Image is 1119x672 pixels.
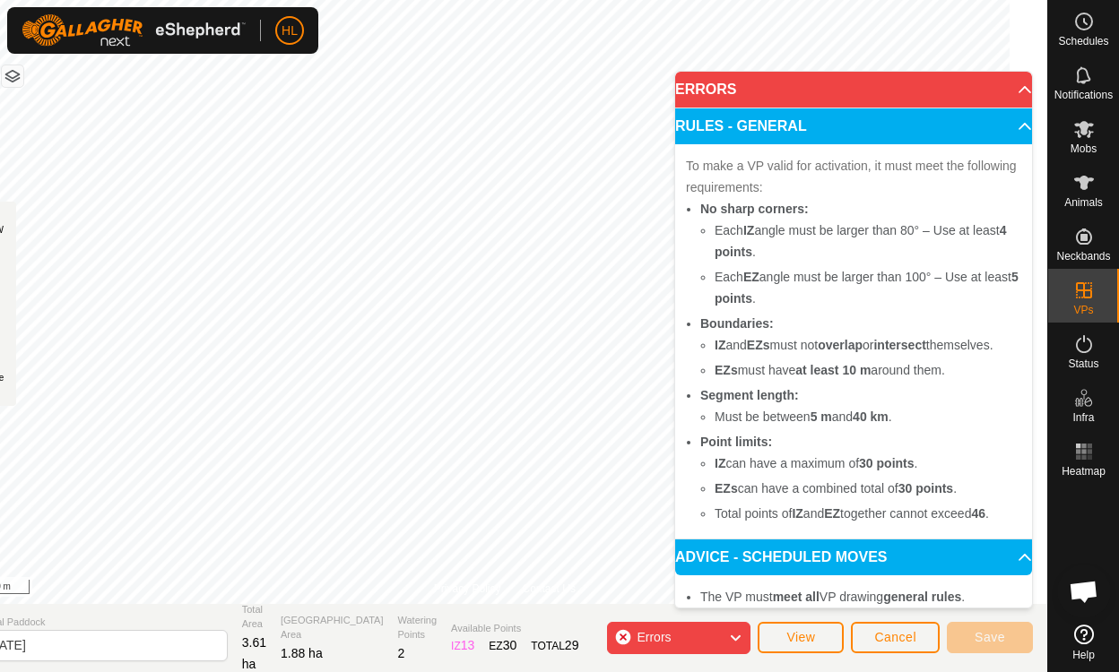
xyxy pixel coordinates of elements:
span: Infra [1072,412,1094,423]
div: IZ [451,636,474,655]
b: Boundaries: [700,316,774,331]
span: 2 [398,646,405,660]
span: VPs [1073,305,1093,315]
span: ADVICE - SCHEDULED MOVES [675,550,887,564]
a: Help [1048,617,1119,668]
li: and must not or themselves. [715,334,1021,356]
li: Each angle must be larger than 80° – Use at least . [715,220,1021,263]
button: Cancel [851,622,940,653]
a: Open chat [1057,564,1111,618]
button: Save [947,622,1033,653]
span: HL [282,22,298,40]
span: Mobs [1071,143,1097,154]
span: 13 [461,638,475,652]
span: [GEOGRAPHIC_DATA] Area [281,613,384,642]
b: 30 points [859,456,914,470]
a: Contact Us [523,581,576,597]
b: 5 m [811,409,832,424]
span: 29 [565,638,579,652]
span: Help [1072,650,1095,660]
span: Watering Points [398,613,438,642]
li: Each angle must be larger than 100° – Use at least . [715,266,1021,309]
span: Cancel [874,630,916,644]
a: Privacy Policy [434,581,501,597]
b: IZ [715,338,725,352]
b: 5 points [715,270,1019,306]
b: EZs [747,338,770,352]
div: TOTAL [531,636,578,655]
div: EZ [489,636,516,655]
b: general rules [883,590,961,604]
span: Available Points [451,621,578,636]
li: Total points of and together cannot exceed . [715,503,1021,524]
b: at least 10 m [795,363,871,377]
b: No sharp corners: [700,202,809,216]
b: EZ [824,506,840,521]
li: can have a maximum of . [715,452,1021,474]
p-accordion-header: ERRORS [675,72,1032,108]
span: Total Area [242,602,266,632]
li: must have around them. [715,359,1021,381]
p-accordion-header: ADVICE - SCHEDULED MOVES [675,539,1032,575]
span: To make a VP valid for activation, it must meet the following requirements: [686,159,1017,194]
b: EZs [715,481,738,495]
b: intersect [873,338,925,352]
b: 46 [971,506,985,521]
b: 30 points [898,481,953,495]
b: IZ [743,223,754,237]
span: 1.88 ha [281,646,323,660]
img: Gallagher Logo [22,14,246,47]
span: Save [975,630,1005,644]
b: meet all [773,590,820,604]
span: ERRORS [675,82,736,97]
b: EZs [715,363,738,377]
b: IZ [715,456,725,470]
b: IZ [792,506,802,521]
li: The VP must VP drawing . [700,586,1021,607]
b: Point limits: [700,435,772,449]
p-accordion-header: RULES - GENERAL [675,108,1032,144]
b: overlap [818,338,863,352]
b: 40 km [853,409,889,424]
span: Status [1068,358,1098,369]
li: Must be between and . [715,406,1021,427]
span: Neckbands [1056,251,1110,262]
span: 30 [503,638,517,652]
button: View [758,622,844,653]
li: can have a combined total of . [715,478,1021,499]
button: Map Layers [2,65,23,87]
p-accordion-content: RULES - GENERAL [675,144,1032,538]
span: Notifications [1054,90,1113,100]
span: Schedules [1058,36,1108,47]
span: 3.61 ha [242,635,266,671]
span: Errors [637,630,671,644]
span: Heatmap [1062,466,1106,477]
b: 4 points [715,223,1007,259]
b: Segment length: [700,388,799,402]
b: EZ [743,270,759,284]
span: RULES - GENERAL [675,119,807,134]
span: Animals [1064,197,1103,208]
span: View [786,630,815,644]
